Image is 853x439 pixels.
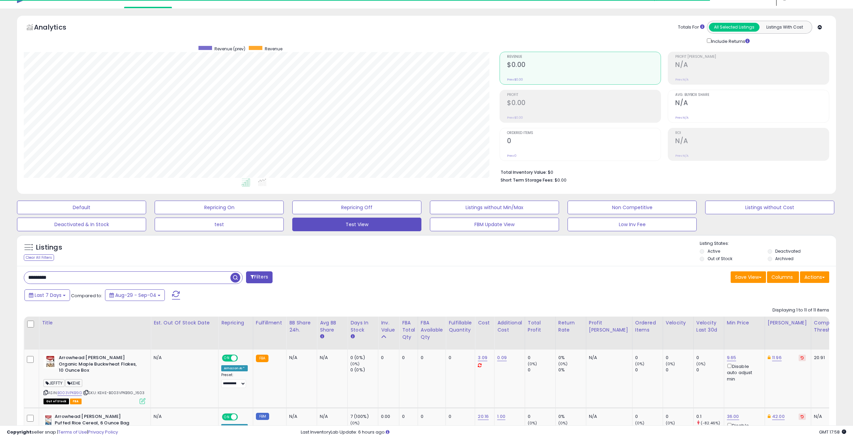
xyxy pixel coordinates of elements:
[42,319,148,326] div: Title
[814,355,847,361] div: 20.91
[237,355,248,361] span: OFF
[696,355,724,361] div: 0
[154,319,215,326] div: Est. Out Of Stock Date
[731,271,766,283] button: Save View
[772,307,829,314] div: Displaying 1 to 11 of 11 items
[675,116,689,120] small: Prev: N/A
[478,413,489,420] a: 20.16
[350,319,375,334] div: Days In Stock
[105,289,165,301] button: Aug-29 - Sep-04
[17,218,146,231] button: Deactivated & In Stock
[666,319,691,326] div: Velocity
[635,413,663,420] div: 0
[666,413,693,420] div: 0
[43,399,69,404] span: All listings that are currently out of stock and unavailable for purchase on Amazon
[265,46,282,52] span: Revenue
[558,413,586,420] div: 0%
[507,61,661,70] h2: $0.00
[55,413,137,434] b: Arrowhead [PERSON_NAME] Puffed Rice Cereal, 6 Ounce Bag (Pack of 12)
[775,248,801,254] label: Deactivated
[381,413,394,420] div: 0.00
[727,319,762,326] div: Min Price
[666,355,693,361] div: 0
[58,429,87,435] a: Terms of Use
[675,55,829,59] span: Profit [PERSON_NAME]
[350,334,354,340] small: Days In Stock.
[814,413,847,420] div: N/A
[555,177,567,183] span: $0.00
[727,362,760,382] div: Disable auto adjust min
[501,168,824,176] li: $0
[768,319,808,326] div: [PERSON_NAME]
[702,37,758,45] div: Include Returns
[154,413,213,420] p: N/A
[7,429,32,435] strong: Copyright
[57,390,82,396] a: B003VPKB9G
[320,355,342,361] div: N/A
[708,248,720,254] label: Active
[528,361,537,367] small: (0%)
[421,319,443,341] div: FBA Available Qty
[528,319,553,334] div: Total Profit
[666,367,693,373] div: 0
[430,201,559,214] button: Listings without Min/Max
[43,355,145,403] div: ASIN:
[381,319,396,334] div: Inv. value
[43,413,53,427] img: 41rNmxI+vKL._SL40_.jpg
[528,367,555,373] div: 0
[402,355,413,361] div: 0
[558,367,586,373] div: 0%
[507,137,661,146] h2: 0
[675,99,829,108] h2: N/A
[675,93,829,97] span: Avg. Buybox Share
[635,319,660,334] div: Ordered Items
[223,414,231,420] span: ON
[568,201,697,214] button: Non Competitive
[772,413,785,420] a: 42.00
[421,413,440,420] div: 0
[700,240,836,247] p: Listing States:
[589,355,627,361] div: N/A
[65,379,82,387] span: KEHE
[221,373,248,388] div: Preset:
[59,355,141,375] b: Arrowhead [PERSON_NAME] Organic Maple Buckwheat Flakes, 10 Ounce Box
[320,413,342,420] div: N/A
[501,177,554,183] b: Short Term Storage Fees:
[350,361,360,367] small: (0%)
[256,413,269,420] small: FBM
[696,361,706,367] small: (0%)
[507,131,661,135] span: Ordered Items
[256,319,283,326] div: Fulfillment
[819,429,846,435] span: 2025-09-12 17:58 GMT
[814,319,849,334] div: Comp. Price Threshold
[589,413,627,420] div: N/A
[88,429,118,435] a: Privacy Policy
[497,319,522,334] div: Additional Cost
[775,256,794,261] label: Archived
[771,274,793,281] span: Columns
[402,413,413,420] div: 0
[221,365,248,371] div: Amazon AI *
[43,379,65,387] span: JEFFTY
[800,271,829,283] button: Actions
[727,413,739,420] a: 36.00
[17,201,146,214] button: Default
[635,361,645,367] small: (0%)
[301,429,847,436] div: Last InventoryLab Update: 6 hours ago.
[449,319,472,334] div: Fulfillable Quantity
[449,355,470,361] div: 0
[350,413,378,420] div: 7 (100%)
[320,334,324,340] small: Avg BB Share.
[402,319,415,341] div: FBA Total Qty
[421,355,440,361] div: 0
[24,254,54,261] div: Clear All Filters
[246,271,273,283] button: Filters
[71,292,102,299] span: Compared to:
[696,367,724,373] div: 0
[289,319,314,334] div: BB Share 24h.
[256,355,268,362] small: FBA
[320,319,345,334] div: Avg BB Share
[70,399,82,404] span: FBA
[292,201,421,214] button: Repricing Off
[568,218,697,231] button: Low Inv Fee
